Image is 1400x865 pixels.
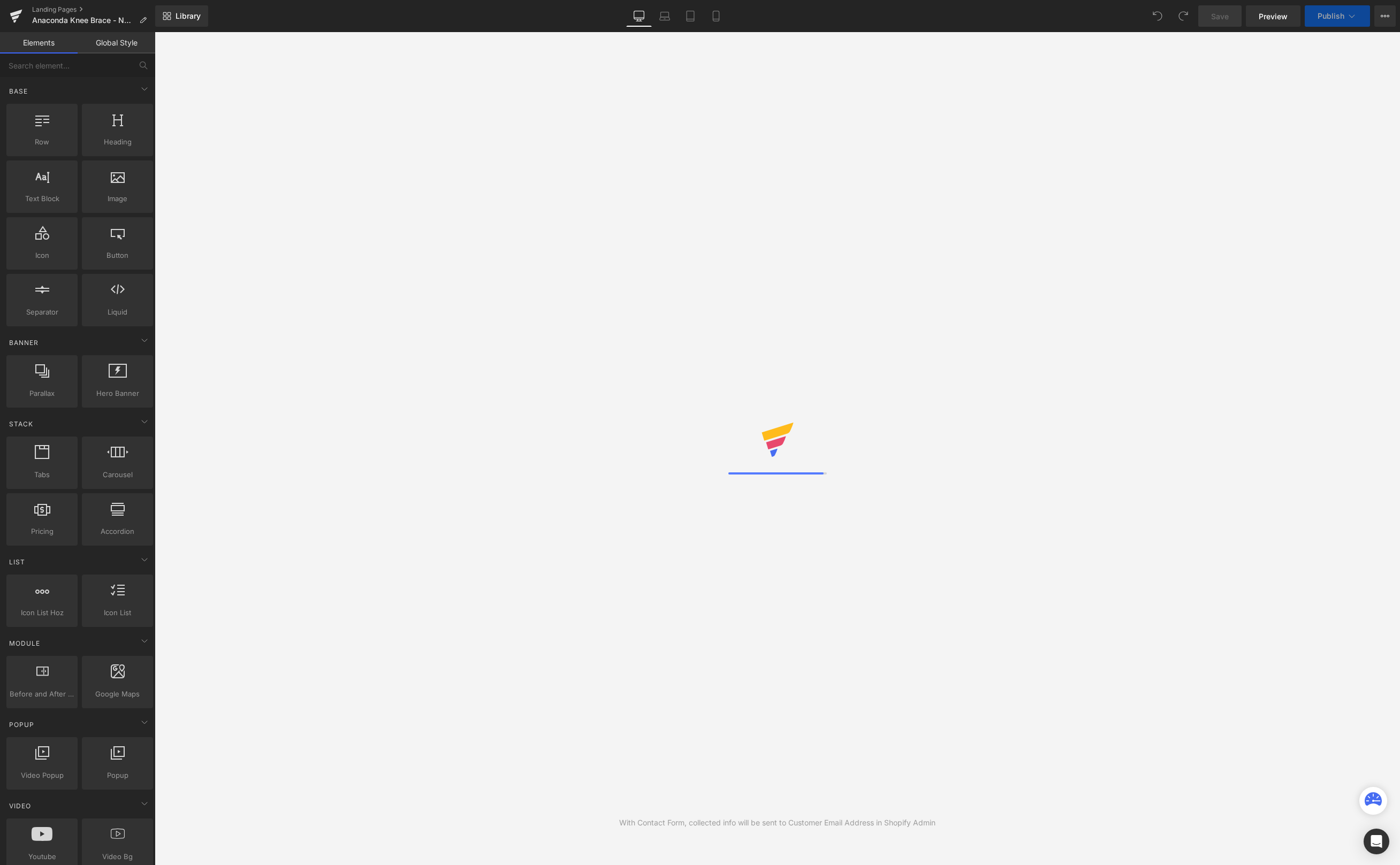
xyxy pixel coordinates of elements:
[78,32,155,53] a: Global Style
[8,801,32,811] span: Video
[85,469,150,480] span: Carousel
[1364,829,1389,854] div: Open Intercom Messenger
[10,193,74,204] span: Text Block
[85,193,150,204] span: Image
[1173,5,1194,27] button: Redo
[10,136,74,148] span: Row
[1211,11,1229,22] span: Save
[8,338,40,348] span: Banner
[678,5,703,27] a: Tablet
[32,5,155,14] a: Landing Pages
[1246,5,1300,27] a: Preview
[10,388,74,399] span: Parallax
[10,250,74,261] span: Icon
[85,136,150,148] span: Heading
[1318,12,1344,20] span: Publish
[652,5,678,27] a: Laptop
[626,5,652,27] a: Desktop
[10,851,74,862] span: Youtube
[619,817,935,829] div: With Contact Form, collected info will be sent to Customer Email Address in Shopify Admin
[85,688,150,700] span: Google Maps
[1259,11,1288,22] span: Preview
[10,526,74,537] span: Pricing
[85,250,150,261] span: Button
[10,307,74,318] span: Separator
[32,16,135,25] span: Anaconda Knee Brace - NEW product page [DATE]
[10,607,74,618] span: Icon List Hoz
[85,526,150,537] span: Accordion
[85,607,150,618] span: Icon List
[8,557,26,567] span: List
[1305,5,1370,27] button: Publish
[10,770,74,781] span: Video Popup
[8,86,29,96] span: Base
[155,5,208,27] a: New Library
[85,770,150,781] span: Popup
[1374,5,1396,27] button: More
[176,11,201,21] span: Library
[10,469,74,480] span: Tabs
[85,851,150,862] span: Video Bg
[85,388,150,399] span: Hero Banner
[1147,5,1168,27] button: Undo
[703,5,729,27] a: Mobile
[8,419,34,429] span: Stack
[8,719,35,730] span: Popup
[8,638,41,648] span: Module
[85,307,150,318] span: Liquid
[10,688,74,700] span: Before and After Images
